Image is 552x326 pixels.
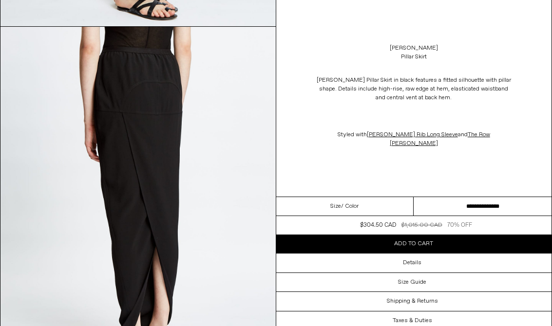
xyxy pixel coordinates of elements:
[393,317,432,324] h3: Taxes & Duties
[341,202,359,211] span: / Color
[367,131,458,139] a: [PERSON_NAME] Rib Long Sleeve
[401,53,427,61] div: Pillar Skirt
[387,298,438,305] h3: Shipping & Returns
[390,44,438,53] a: [PERSON_NAME]
[360,221,396,230] div: $304.50 CAD
[330,202,341,211] span: Size
[276,235,552,253] button: Add to cart
[447,221,472,230] div: 70% OFF
[394,240,433,248] span: Add to cart
[398,279,426,286] h3: Size Guide
[338,131,490,147] span: Styled with and
[403,259,421,266] h3: Details
[317,76,511,102] span: [PERSON_NAME] Pillar Skirt in black features a fitted silhouette with pillar shape. Details inclu...
[401,221,442,230] div: $1,015.00 CAD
